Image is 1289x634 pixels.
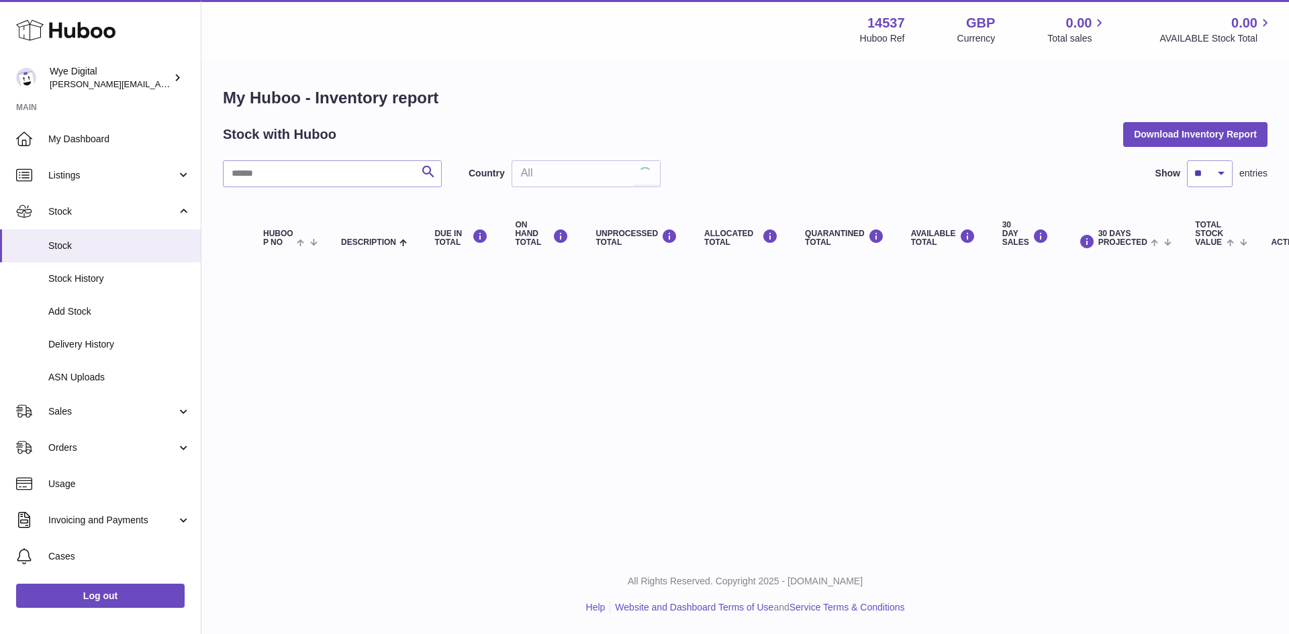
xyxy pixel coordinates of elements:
span: 30 DAYS PROJECTED [1098,229,1147,247]
span: Delivery History [48,338,191,351]
img: nathan@wyedigital.co.uk [16,68,36,88]
h2: Stock with Huboo [223,125,336,144]
a: 0.00 Total sales [1047,14,1107,45]
span: Invoicing and Payments [48,514,177,527]
h1: My Huboo - Inventory report [223,87,1268,109]
span: Add Stock [48,305,191,318]
span: [PERSON_NAME][EMAIL_ADDRESS][DOMAIN_NAME] [50,78,269,89]
span: Usage [48,478,191,490]
div: ON HAND Total [515,221,569,248]
span: ASN Uploads [48,371,191,384]
button: Download Inventory Report [1123,122,1268,146]
span: entries [1239,167,1268,180]
span: AVAILABLE Stock Total [1159,32,1273,45]
strong: GBP [966,14,995,32]
div: AVAILABLE Total [911,229,975,247]
span: Total stock value [1195,221,1223,248]
label: Show [1155,167,1180,180]
a: Website and Dashboard Terms of Use [615,602,773,613]
li: and [610,601,904,614]
a: Log out [16,584,185,608]
div: Currency [957,32,996,45]
a: Help [586,602,606,613]
div: Wye Digital [50,65,171,91]
div: Huboo Ref [860,32,905,45]
span: Listings [48,169,177,182]
p: All Rights Reserved. Copyright 2025 - [DOMAIN_NAME] [212,575,1278,588]
div: QUARANTINED Total [805,229,884,247]
span: 0.00 [1066,14,1092,32]
div: UNPROCESSED Total [595,229,677,247]
span: Cases [48,550,191,563]
span: Sales [48,405,177,418]
a: 0.00 AVAILABLE Stock Total [1159,14,1273,45]
span: Stock History [48,272,191,285]
span: Description [341,238,396,247]
a: Service Terms & Conditions [790,602,905,613]
span: Orders [48,441,177,454]
strong: 14537 [867,14,905,32]
div: DUE IN TOTAL [434,229,488,247]
span: Huboo P no [263,229,293,247]
span: Stock [48,205,177,218]
span: 0.00 [1231,14,1257,32]
span: Total sales [1047,32,1107,45]
label: Country [469,167,505,180]
span: My Dashboard [48,133,191,146]
div: ALLOCATED Total [704,229,778,247]
div: 30 DAY SALES [1002,221,1049,248]
span: Stock [48,240,191,252]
